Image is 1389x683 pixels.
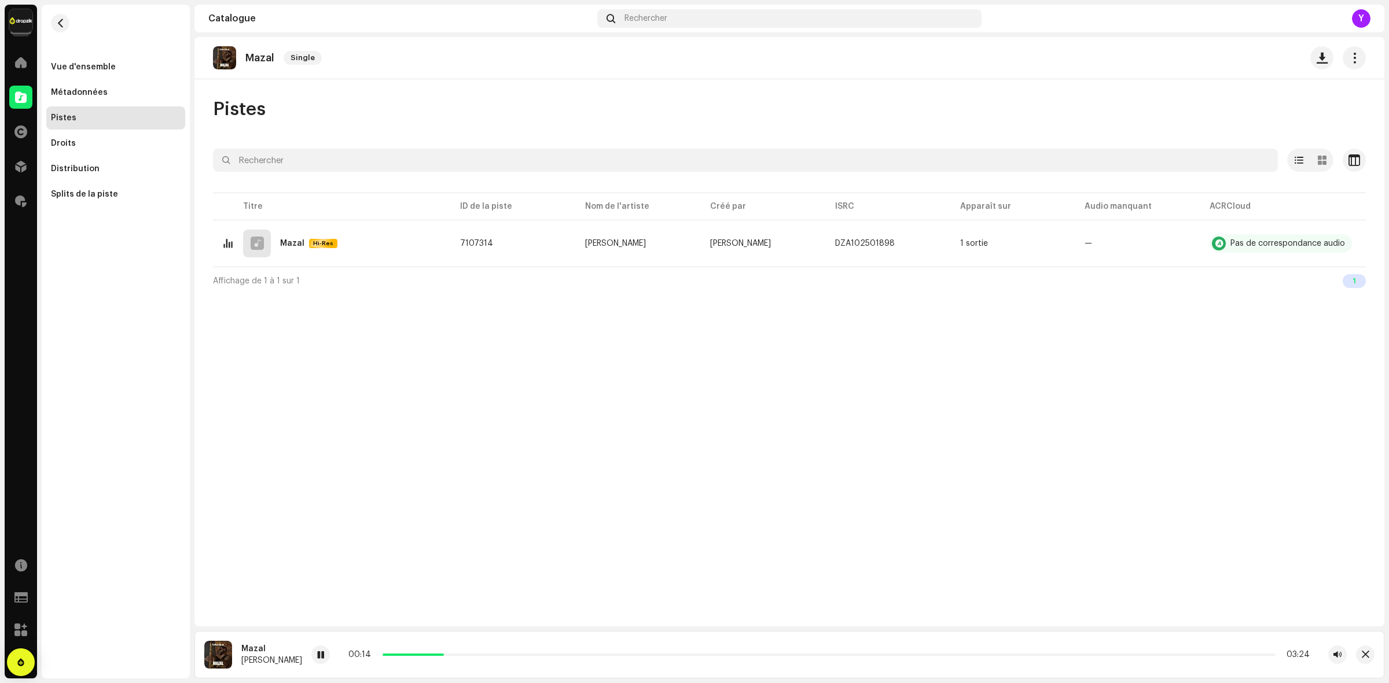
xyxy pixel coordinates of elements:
re-m-nav-item: Pistes [46,106,185,130]
re-m-nav-item: Distribution [46,157,185,180]
div: Distribution [51,164,100,173]
re-m-nav-item: Splits de la piste [46,183,185,206]
span: Sultan Gnawa [585,239,692,248]
re-a-table-badge: — [1085,239,1191,248]
div: [PERSON_NAME] [241,656,302,665]
span: Pistes [213,98,266,121]
span: Single [284,51,322,65]
div: Mazal [280,239,304,248]
span: Hi-Res [310,239,336,248]
div: Catalogue [208,14,593,23]
div: Pas de correspondance audio [1230,239,1345,248]
img: 378d6d65-47a8-4d98-a550-22a934b1a0e8 [204,641,232,669]
div: Vue d'ensemble [51,62,116,72]
img: 6b198820-6d9f-4d8e-bd7e-78ab9e57ca24 [9,9,32,32]
div: Splits de la piste [51,190,118,199]
div: 1 sortie [960,239,988,248]
div: Métadonnées [51,88,108,97]
div: [PERSON_NAME] [585,239,646,248]
p: Mazal [245,52,274,64]
img: 378d6d65-47a8-4d98-a550-22a934b1a0e8 [213,46,236,69]
span: Sultan Gnawa [710,239,771,248]
div: Mazal [241,644,302,654]
re-m-nav-item: Droits [46,132,185,155]
span: 7107314 [460,239,493,248]
div: Y [1352,9,1370,28]
div: Open Intercom Messenger [7,648,35,676]
span: 1 sortie [960,239,1067,248]
div: Droits [51,139,76,148]
re-m-nav-item: Vue d'ensemble [46,56,185,79]
div: 1 [1343,274,1366,288]
div: Pistes [51,113,76,123]
input: Rechercher [213,149,1278,172]
img: equalizer-light.gif [221,236,236,251]
div: 00:14 [348,650,378,659]
span: Rechercher [624,14,667,23]
re-m-nav-item: Métadonnées [46,81,185,104]
div: 03:24 [1280,650,1310,659]
div: DZA102501898 [835,239,895,248]
span: Affichage de 1 à 1 sur 1 [213,277,300,285]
